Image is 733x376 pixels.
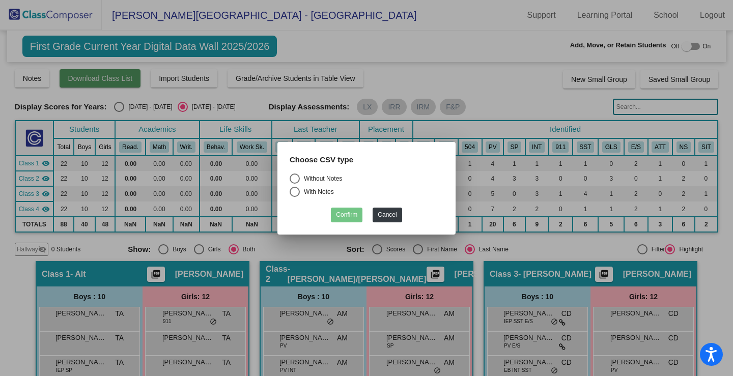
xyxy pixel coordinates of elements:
div: With Notes [300,187,334,196]
div: Without Notes [300,173,342,183]
mat-radio-group: Select an option [290,173,443,199]
label: Choose CSV type [290,154,353,166]
button: Confirm [331,207,362,222]
button: Cancel [373,207,402,222]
